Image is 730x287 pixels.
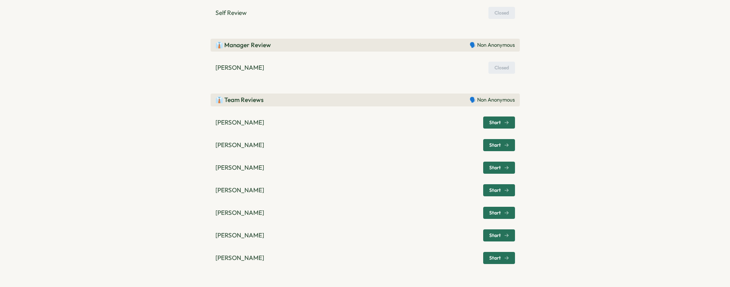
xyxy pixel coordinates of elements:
button: Start [483,162,515,174]
button: Start [483,229,515,241]
p: 🗣️ Non Anonymous [469,96,515,104]
button: Start [483,116,515,129]
p: [PERSON_NAME] [215,254,264,262]
span: Start [489,210,501,215]
button: Start [483,252,515,264]
span: Start [489,143,501,148]
span: Start [489,233,501,238]
button: Start [483,139,515,151]
p: [PERSON_NAME] [215,186,264,195]
p: 🗣️ Non Anonymous [469,42,515,49]
span: Start [489,256,501,260]
p: [PERSON_NAME] [215,118,264,127]
p: [PERSON_NAME] [215,163,264,172]
p: 👔 Team Reviews [215,96,264,104]
p: [PERSON_NAME] [215,208,264,217]
span: Start [489,188,501,193]
p: 👔 Manager Review [215,41,271,50]
button: Start [483,207,515,219]
p: Self Review [215,8,247,17]
span: Start [489,165,501,170]
p: [PERSON_NAME] [215,63,264,72]
p: [PERSON_NAME] [215,141,264,150]
button: Start [483,184,515,196]
span: Start [489,120,501,125]
p: [PERSON_NAME] [215,231,264,240]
